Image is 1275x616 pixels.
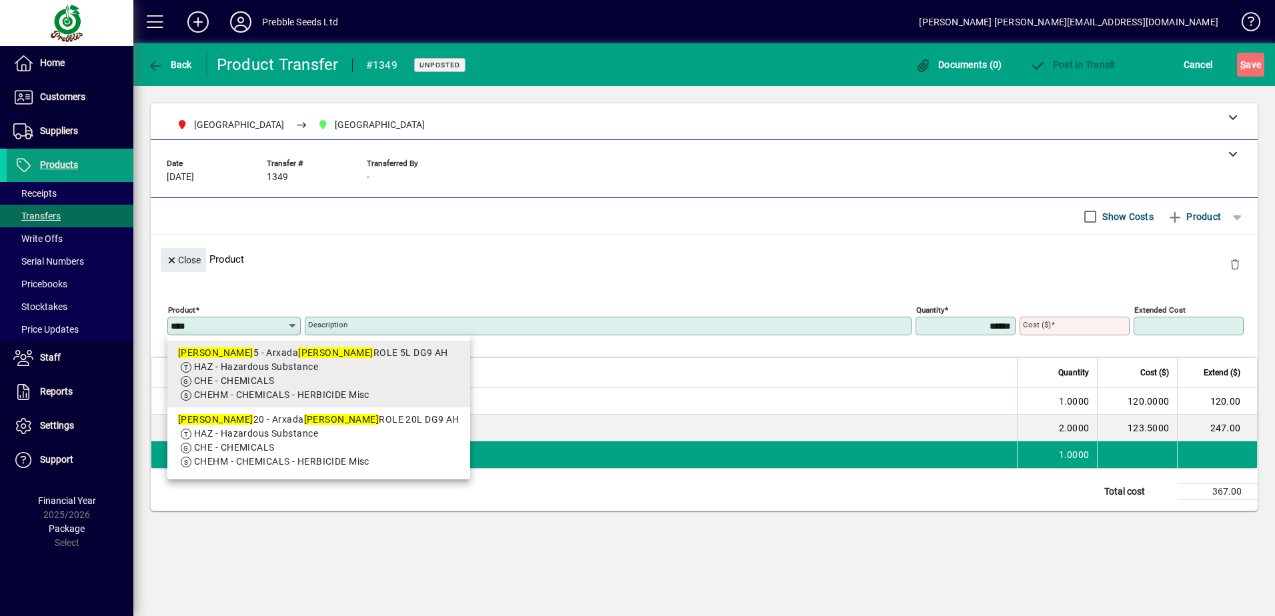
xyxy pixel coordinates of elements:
mat-label: Product [168,305,195,315]
span: - [367,172,369,183]
span: Cost ($) [1140,365,1169,380]
app-page-header-button: Close [157,253,209,265]
a: Write Offs [7,227,133,250]
a: Transfers [7,205,133,227]
div: #1349 [366,55,397,76]
span: Cancel [1184,54,1213,75]
td: 123.5000 [1097,415,1177,441]
span: Post In Transit [1030,59,1115,70]
span: Package [49,523,85,534]
a: Receipts [7,182,133,205]
span: Pricebooks [13,279,67,289]
em: [PERSON_NAME] [178,347,253,358]
mat-option: AMIT20 - Arxada AMITROLE 20L DG9 AH [167,407,470,474]
a: Home [7,47,133,80]
button: Profile [219,10,262,34]
app-page-header-button: Delete [1219,258,1251,270]
span: Customers [40,91,85,102]
button: Add [177,10,219,34]
span: Extend ($) [1204,365,1240,380]
em: [PERSON_NAME] [298,347,373,358]
span: Price Updates [13,324,79,335]
div: Product Transfer [217,54,339,75]
td: 120.0000 [1097,388,1177,415]
a: Price Updates [7,318,133,341]
span: 1349 [267,172,288,183]
span: Stocktakes [13,301,67,312]
a: Suppliers [7,115,133,148]
span: Serial Numbers [13,256,84,267]
td: Total cost [1098,484,1178,500]
a: Stocktakes [7,295,133,318]
span: HAZ - Hazardous Substance [194,361,318,372]
span: Settings [40,420,74,431]
mat-label: Description [308,320,347,329]
div: Product [151,235,1258,283]
span: Documents (0) [916,59,1002,70]
span: CHEHM - CHEMICALS - HERBICIDE Misc [194,456,369,467]
td: 120.00 [1177,388,1257,415]
span: CHE - CHEMICALS [194,442,275,453]
div: 20 - Arxada ROLE 20L DG9 AH [178,413,459,427]
button: Cancel [1180,53,1216,77]
td: 367.00 [1178,484,1258,500]
a: Pricebooks [7,273,133,295]
span: [DATE] [167,172,194,183]
button: Back [144,53,195,77]
mat-label: Cost ($) [1023,320,1051,329]
a: Serial Numbers [7,250,133,273]
button: Documents (0) [912,53,1006,77]
a: Staff [7,341,133,375]
span: Staff [40,352,61,363]
a: Settings [7,409,133,443]
span: Reports [40,386,73,397]
span: Home [40,57,65,68]
td: 247.00 [1177,415,1257,441]
app-page-header-button: Back [133,53,207,77]
button: Close [161,248,206,272]
td: 1.0000 [1017,441,1097,468]
mat-label: Extended Cost [1134,305,1186,315]
a: Knowledge Base [1232,3,1258,46]
div: 5 - Arxada ROLE 5L DG9 AH [178,346,459,360]
button: Delete [1219,248,1251,280]
span: CHEHM - CHEMICALS - HERBICIDE Misc [194,389,369,400]
button: Save [1237,53,1264,77]
td: 1.0000 [1017,388,1097,415]
a: Customers [7,81,133,114]
a: Support [7,443,133,477]
span: Suppliers [40,125,78,136]
span: Write Offs [13,233,63,244]
td: 2.0000 [1017,415,1097,441]
span: ave [1240,54,1261,75]
label: Show Costs [1100,210,1154,223]
div: Prebble Seeds Ltd [262,11,338,33]
span: Support [40,454,73,465]
em: [PERSON_NAME] [178,414,253,425]
div: [PERSON_NAME] [PERSON_NAME][EMAIL_ADDRESS][DOMAIN_NAME] [919,11,1218,33]
span: Products [40,159,78,170]
a: Reports [7,375,133,409]
span: Financial Year [38,495,96,506]
mat-option: AMIT5 - Arxada AMITROLE 5L DG9 AH [167,341,470,407]
span: Transfers [13,211,61,221]
button: Post In Transit [1026,53,1118,77]
mat-label: Quantity [916,305,944,315]
span: S [1240,59,1246,70]
span: Close [166,249,201,271]
span: Receipts [13,188,57,199]
span: Quantity [1058,365,1089,380]
span: CHE - CHEMICALS [194,375,275,386]
span: HAZ - Hazardous Substance [194,428,318,439]
span: Unposted [419,61,460,69]
em: [PERSON_NAME] [304,414,379,425]
span: Back [147,59,192,70]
